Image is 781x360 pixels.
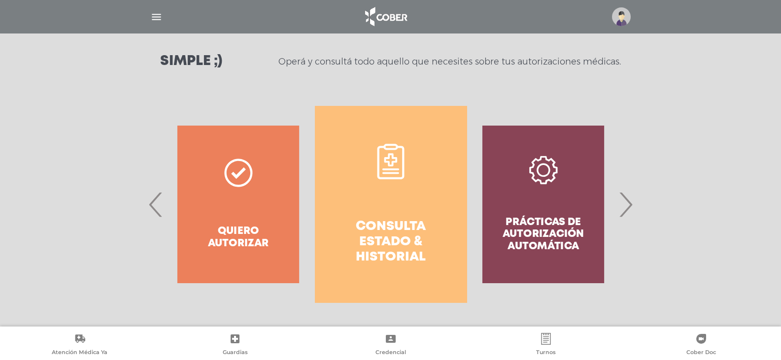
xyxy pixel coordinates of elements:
[157,333,312,358] a: Guardias
[146,178,166,231] span: Previous
[333,219,449,265] h4: Consulta estado & historial
[52,349,107,358] span: Atención Médica Ya
[278,56,621,67] p: Operá y consultá todo aquello que necesites sobre tus autorizaciones médicas.
[536,349,556,358] span: Turnos
[624,333,779,358] a: Cober Doc
[375,349,406,358] span: Credencial
[686,349,716,358] span: Cober Doc
[360,5,411,29] img: logo_cober_home-white.png
[223,349,248,358] span: Guardias
[313,333,468,358] a: Credencial
[468,333,623,358] a: Turnos
[2,333,157,358] a: Atención Médica Ya
[150,11,163,23] img: Cober_menu-lines-white.svg
[612,7,631,26] img: profile-placeholder.svg
[315,106,467,303] a: Consulta estado & historial
[616,178,635,231] span: Next
[160,55,222,68] h3: Simple ;)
